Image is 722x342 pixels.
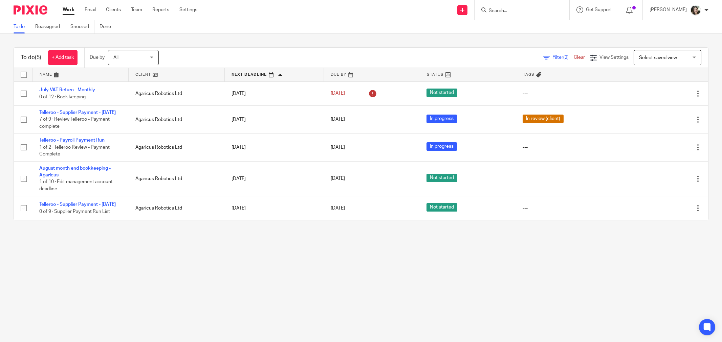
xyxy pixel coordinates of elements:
span: All [113,55,118,60]
span: Not started [426,89,457,97]
td: Agaricus Robotics Ltd [129,196,225,220]
a: Telleroo - Payroll Payment Run [39,138,105,143]
div: --- [523,175,605,182]
img: Pixie [14,5,47,15]
a: Done [100,20,116,33]
span: Not started [426,203,457,212]
span: (2) [563,55,569,60]
span: 1 of 10 · Edit management account deadline [39,180,113,192]
a: Telleroo - Supplier Payment - [DATE] [39,202,116,207]
span: Get Support [586,7,612,12]
a: Clients [106,6,121,13]
span: (5) [35,55,41,60]
span: Filter [552,55,574,60]
span: Not started [426,174,457,182]
td: [DATE] [225,81,324,105]
span: In review (client) [523,115,564,123]
span: Select saved view [639,55,677,60]
div: --- [523,90,605,97]
p: Due by [90,54,105,61]
input: Search [488,8,549,14]
img: barbara-raine-.jpg [690,5,701,16]
span: [DATE] [331,206,345,211]
span: 0 of 12 · Book keeping [39,95,86,99]
td: Agaricus Robotics Ltd [129,161,225,196]
span: 7 of 9 · Review Telleroo - Payment complete [39,117,110,129]
span: [DATE] [331,91,345,96]
td: [DATE] [225,133,324,161]
td: Agaricus Robotics Ltd [129,105,225,133]
span: View Settings [599,55,629,60]
a: Telleroo - Supplier Payment - [DATE] [39,110,116,115]
span: In progress [426,142,457,151]
span: [DATE] [331,176,345,181]
a: Email [85,6,96,13]
td: [DATE] [225,161,324,196]
a: Team [131,6,142,13]
a: August month end bookkeeping - Agaricus [39,166,111,177]
span: Tags [523,73,534,76]
td: Agaricus Robotics Ltd [129,81,225,105]
p: [PERSON_NAME] [650,6,687,13]
span: 1 of 2 · Telleroo Review - Payment Complete [39,145,110,157]
td: [DATE] [225,196,324,220]
a: To do [14,20,30,33]
h1: To do [21,54,41,61]
td: [DATE] [225,105,324,133]
a: Snoozed [70,20,94,33]
td: Agaricus Robotics Ltd [129,133,225,161]
a: Reports [152,6,169,13]
a: Clear [574,55,585,60]
div: --- [523,144,605,151]
a: Work [63,6,74,13]
a: + Add task [48,50,78,65]
span: 0 of 9 · Supplier Payment Run List [39,209,110,214]
span: In progress [426,115,457,123]
span: [DATE] [331,145,345,150]
a: Settings [179,6,197,13]
div: --- [523,205,605,212]
a: Reassigned [35,20,65,33]
span: [DATE] [331,117,345,122]
a: July VAT Return - Monthly [39,88,95,92]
